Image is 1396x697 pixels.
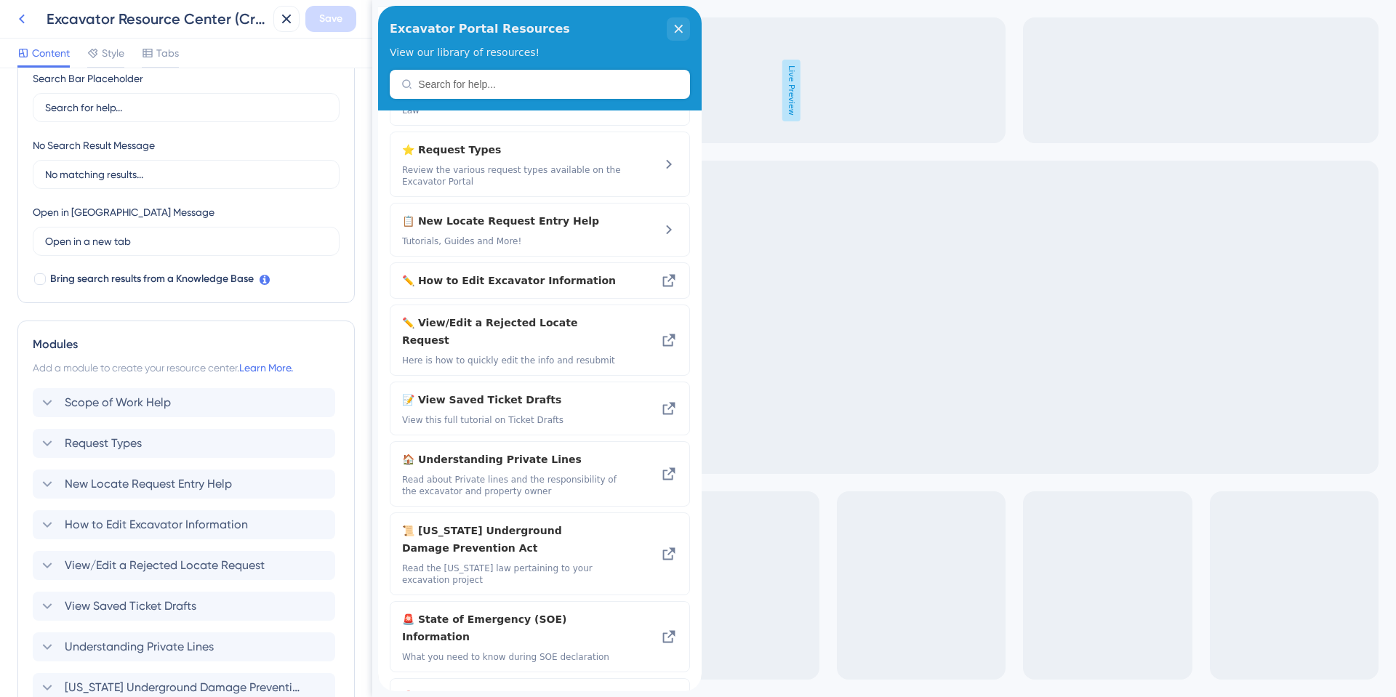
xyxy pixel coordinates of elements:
div: View/Edit a Rejected Locate Request [24,308,244,360]
span: Live Preview [410,60,428,121]
span: What you need to know during SOE declaration [24,645,244,657]
input: Search for help... [40,73,300,84]
div: Request Types [33,429,340,458]
span: 📜 [US_STATE] Underground Damage Prevention Act [24,516,221,551]
span: [US_STATE] Underground Damage Prevention Act [65,679,305,696]
div: 3 [150,7,155,19]
span: Excavator Portal Resources [12,12,192,34]
div: Open in [GEOGRAPHIC_DATA] Message [33,204,214,221]
div: Request Types [24,135,244,182]
input: Open in a new tab [45,233,327,249]
span: ✏️ How to Edit Excavator Information [24,266,244,283]
div: Excavator Resource Center (Create Tkt) [47,9,268,29]
input: No matching results... [45,166,327,182]
div: View Saved Ticket Drafts [33,592,340,621]
span: View this full tutorial on Ticket Drafts [24,408,244,420]
span: 📋 New Locate Request Entry Help [24,206,221,224]
div: New Locate Request Entry Help [33,470,340,499]
div: Understanding Private Lines [33,632,340,661]
span: Excavator Resources [25,4,140,21]
span: Tutorials, Guides and More! [24,230,244,241]
div: No Search Result Message [33,137,155,154]
span: Style [102,44,124,62]
span: Tabs [156,44,179,62]
button: Save [305,6,356,32]
div: How to Edit Excavator Information [24,266,244,283]
span: Request Types [65,435,142,452]
span: Add a module to create your resource center. [33,362,239,374]
span: View Saved Ticket Drafts [65,597,196,615]
span: View/Edit a Rejected Locate Request [65,557,265,574]
a: Learn More. [239,362,293,374]
div: Understanding Private Lines [24,445,244,491]
span: Scope of Work Help [65,394,171,411]
div: Oklahoma Underground Damage Prevention Act [24,516,244,580]
div: Modules [33,336,340,353]
span: ✏️ View/Edit a Rejected Locate Request [24,308,221,343]
span: ⭐ Request Types [24,135,221,153]
span: Understanding Private Lines [65,638,214,656]
div: View/Edit a Rejected Locate Request [33,551,340,580]
span: Read about Private lines and the responsibility of the excavator and property owner [24,468,244,491]
div: Scope of Work Help [33,388,340,417]
span: How to Edit Excavator Information [65,516,248,533]
div: How to Edit Excavator Information [33,510,340,539]
div: Search Bar Placeholder [33,70,143,87]
span: Here is how to quickly edit the info and resubmit [24,349,244,360]
span: 🏠 Understanding Private Lines [24,445,244,462]
div: State of Emergency (SOE) Information [24,605,244,657]
span: View our library of resources! [12,41,161,52]
div: New Locate Request Entry Help [24,206,244,241]
div: close resource center [289,12,312,35]
span: Save [319,10,342,28]
span: Read the [US_STATE] law pertaining to your excavation project [24,557,244,580]
span: Review the various request types available on the Excavator Portal [24,158,244,182]
span: Content [32,44,70,62]
div: View Saved Ticket Drafts [24,385,244,420]
span: New Locate Request Entry Help [65,475,232,493]
span: Bring search results from a Knowledge Base [50,270,254,288]
span: 📝 View Saved Ticket Drafts [24,385,221,403]
input: Search for help... [45,100,327,116]
span: 🚨 State of Emergency (SOE) Information [24,605,244,640]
